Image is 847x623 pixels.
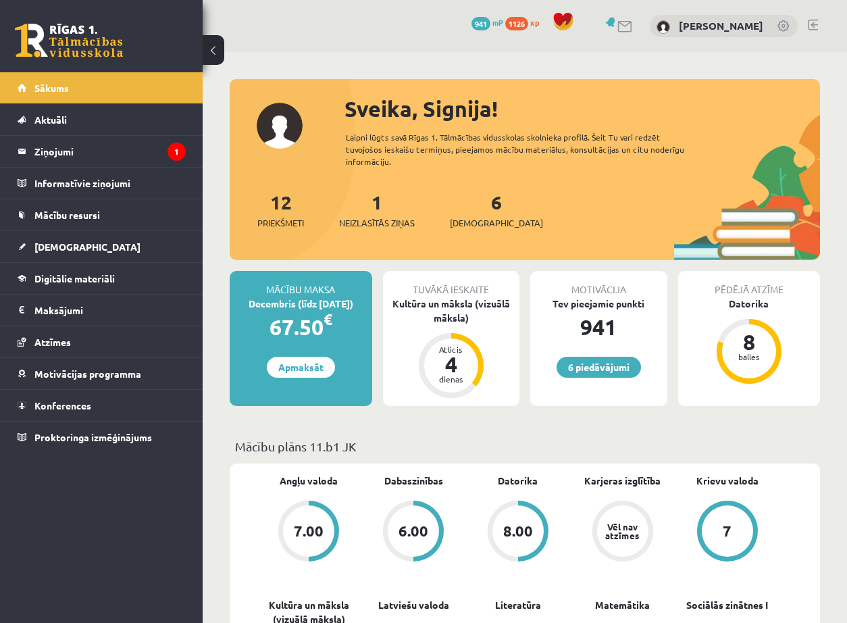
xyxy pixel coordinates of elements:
a: Informatīvie ziņojumi [18,168,186,199]
a: Datorika [498,474,538,488]
a: Datorika 8 balles [678,297,821,386]
a: Angļu valoda [280,474,338,488]
a: Ziņojumi1 [18,136,186,167]
a: 8.00 [466,501,571,564]
a: Maksājumi [18,295,186,326]
p: Mācību plāns 11.b1 JK [235,437,815,455]
a: 6.00 [361,501,466,564]
div: balles [729,353,769,361]
span: Neizlasītās ziņas [339,216,415,230]
a: 7.00 [257,501,361,564]
a: Karjeras izglītība [584,474,661,488]
img: Signija Fazekaša [657,20,670,34]
a: Apmaksāt [267,357,335,378]
a: 1Neizlasītās ziņas [339,190,415,230]
a: 6 piedāvājumi [557,357,641,378]
a: Krievu valoda [696,474,759,488]
div: 8 [729,331,769,353]
a: Rīgas 1. Tālmācības vidusskola [15,24,123,57]
a: Motivācijas programma [18,358,186,389]
a: Vēl nav atzīmes [570,501,675,564]
span: xp [530,17,539,28]
a: Matemātika [595,598,650,612]
div: Mācību maksa [230,271,372,297]
div: Motivācija [530,271,667,297]
span: 941 [471,17,490,30]
div: Tev pieejamie punkti [530,297,667,311]
div: 7.00 [294,524,324,539]
a: 7 [675,501,779,564]
div: Vēl nav atzīmes [604,522,642,540]
a: Sākums [18,72,186,103]
legend: Informatīvie ziņojumi [34,168,186,199]
span: Konferences [34,399,91,412]
div: 8.00 [503,524,533,539]
a: Mācību resursi [18,199,186,230]
div: Pēdējā atzīme [678,271,821,297]
span: € [324,309,332,329]
legend: Ziņojumi [34,136,186,167]
a: 12Priekšmeti [257,190,304,230]
div: Tuvākā ieskaite [383,271,520,297]
span: Priekšmeti [257,216,304,230]
div: dienas [431,375,471,383]
div: 6.00 [399,524,428,539]
span: Atzīmes [34,336,71,348]
div: Laipni lūgts savā Rīgas 1. Tālmācības vidusskolas skolnieka profilā. Šeit Tu vari redzēt tuvojošo... [346,131,700,168]
span: [DEMOGRAPHIC_DATA] [34,241,140,253]
a: Literatūra [495,598,541,612]
a: Kultūra un māksla (vizuālā māksla) Atlicis 4 dienas [383,297,520,400]
span: Sākums [34,82,69,94]
legend: Maksājumi [34,295,186,326]
a: 1126 xp [505,17,546,28]
a: Latviešu valoda [378,598,449,612]
span: 1126 [505,17,528,30]
span: Motivācijas programma [34,368,141,380]
span: Mācību resursi [34,209,100,221]
div: Sveika, Signija! [344,93,820,125]
a: Proktoringa izmēģinājums [18,422,186,453]
div: 941 [530,311,667,343]
i: 1 [168,143,186,161]
a: Dabaszinības [384,474,443,488]
div: Kultūra un māksla (vizuālā māksla) [383,297,520,325]
span: mP [492,17,503,28]
div: Datorika [678,297,821,311]
a: Aktuāli [18,104,186,135]
a: [DEMOGRAPHIC_DATA] [18,231,186,262]
span: Proktoringa izmēģinājums [34,431,152,443]
a: 941 mP [471,17,503,28]
div: 4 [431,353,471,375]
a: 6[DEMOGRAPHIC_DATA] [450,190,543,230]
div: 67.50 [230,311,372,343]
div: 7 [723,524,731,539]
div: Decembris (līdz [DATE]) [230,297,372,311]
a: Digitālie materiāli [18,263,186,294]
a: Konferences [18,390,186,421]
div: Atlicis [431,345,471,353]
a: Sociālās zinātnes I [686,598,768,612]
span: Digitālie materiāli [34,272,115,284]
a: Atzīmes [18,326,186,357]
span: Aktuāli [34,114,67,126]
a: [PERSON_NAME] [679,19,763,32]
span: [DEMOGRAPHIC_DATA] [450,216,543,230]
